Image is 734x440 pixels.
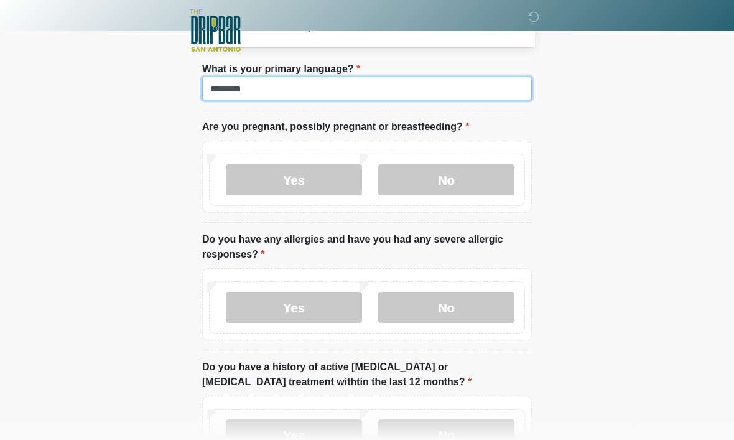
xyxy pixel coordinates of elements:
[378,292,514,323] label: No
[378,164,514,195] label: No
[226,292,362,323] label: Yes
[202,119,469,134] label: Are you pregnant, possibly pregnant or breastfeeding?
[202,62,360,77] label: What is your primary language?
[202,360,532,390] label: Do you have a history of active [MEDICAL_DATA] or [MEDICAL_DATA] treatment withtin the last 12 mo...
[190,9,241,53] img: The DRIPBaR - San Antonio Fossil Creek Logo
[226,164,362,195] label: Yes
[202,232,532,262] label: Do you have any allergies and have you had any severe allergic responses?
